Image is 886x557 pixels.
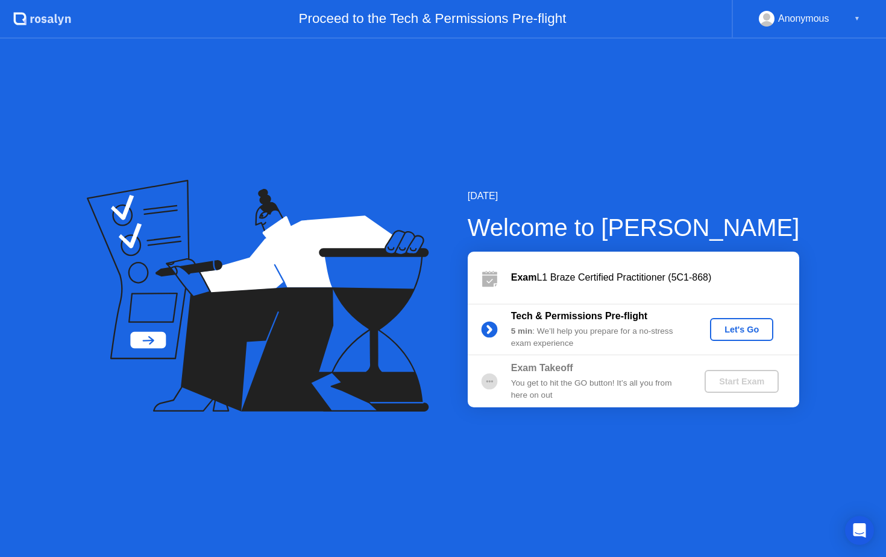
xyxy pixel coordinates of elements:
[511,325,685,350] div: : We’ll help you prepare for a no-stress exam experience
[710,318,773,341] button: Let's Go
[854,11,860,27] div: ▼
[715,325,768,334] div: Let's Go
[778,11,829,27] div: Anonymous
[705,370,779,393] button: Start Exam
[511,377,685,402] div: You get to hit the GO button! It’s all you from here on out
[511,363,573,373] b: Exam Takeoff
[511,272,537,282] b: Exam
[709,377,774,386] div: Start Exam
[511,311,647,321] b: Tech & Permissions Pre-flight
[511,270,799,285] div: L1 Braze Certified Practitioner (5C1-868)
[511,326,533,336] b: 5 min
[468,209,800,246] div: Welcome to [PERSON_NAME]
[845,516,874,545] div: Open Intercom Messenger
[468,189,800,203] div: [DATE]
